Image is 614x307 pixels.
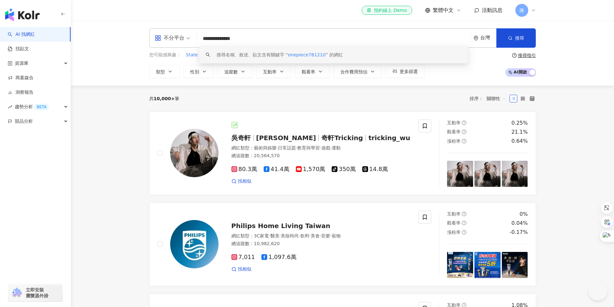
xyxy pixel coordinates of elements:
[190,69,199,74] span: 性別
[518,53,536,58] div: 搜尋指引
[231,266,251,273] a: 找相似
[8,89,34,96] a: 洞察報告
[462,230,466,235] span: question-circle
[462,130,466,134] span: question-circle
[447,220,461,225] span: 觀看率
[320,145,321,150] span: ·
[300,233,309,238] span: 飲料
[480,35,496,41] div: 台灣
[279,233,281,238] span: ·
[183,65,214,78] button: 性別
[496,28,536,48] button: 搜尋
[231,241,411,247] div: 總追蹤數 ： 10,982,620
[254,145,277,150] span: 藝術與娛樂
[149,203,536,286] a: KOL AvatarPhilips Home Living Taiwan網紅類型：3C家電·醫美·美妝時尚·飲料·美食·音樂·寵物總追蹤數：10,982,6207,0111,097.6萬找相似互...
[297,145,320,150] span: 教育與學習
[502,252,528,278] img: post-image
[261,254,297,261] span: 1,097.6萬
[332,166,356,173] span: 350萬
[447,211,461,216] span: 互動率
[362,6,412,15] a: 預約線上 Demo
[8,75,34,81] a: 商案媒合
[238,266,251,273] span: 找相似
[149,52,181,58] span: 您可能感興趣：
[368,134,410,142] span: tricking_wu
[302,69,315,74] span: 觀看率
[502,161,528,187] img: post-image
[320,233,321,238] span: ·
[334,65,382,78] button: 合作費用預估
[186,52,198,59] button: State
[447,120,461,125] span: 互動率
[462,221,466,225] span: question-circle
[299,233,300,238] span: ·
[277,145,278,150] span: ·
[321,233,330,238] span: 音樂
[256,134,316,142] span: [PERSON_NAME]
[447,161,473,187] img: post-image
[588,281,608,301] iframe: Help Scout Beacon - Open
[254,233,269,238] span: 3C家電
[218,65,252,78] button: 追蹤數
[8,31,35,38] a: searchAI 找網紅
[473,36,478,41] span: environment
[186,52,198,58] span: State
[512,53,517,58] span: question-circle
[231,145,411,151] div: 網紅類型 ：
[512,138,528,145] div: 0.64%
[462,120,466,125] span: question-circle
[231,233,411,239] div: 網紅類型 ：
[321,134,363,142] span: 奇軒Tricking
[8,105,12,109] span: rise
[332,145,341,150] span: 運動
[149,111,536,195] a: KOL Avatar吳奇軒[PERSON_NAME]奇軒Trickingtricking_wu網紅類型：藝術與娛樂·日常話題·教育與學習·遊戲·運動總追蹤數：20,564,57080.3萬41....
[238,178,251,185] span: 找相似
[217,51,343,58] div: 搜尋名稱、敘述、貼文含有關鍵字 “ ” 的網紅
[512,220,528,227] div: 0.04%
[386,65,424,78] button: 更多篩選
[482,7,502,13] span: 活動訊息
[400,69,418,74] span: 更多篩選
[296,166,326,173] span: 1,570萬
[512,129,528,136] div: 21.1%
[296,145,297,150] span: ·
[263,69,277,74] span: 互動率
[149,96,180,101] div: 共 筆
[462,212,466,216] span: question-circle
[155,33,184,43] div: 不分平台
[281,233,299,238] span: 美妝時尚
[447,139,461,144] span: 漲粉率
[231,166,257,173] span: 80.3萬
[330,233,331,238] span: ·
[447,230,461,235] span: 漲粉率
[34,104,49,110] div: BETA
[520,7,524,14] span: 陳
[321,145,330,150] span: 遊戲
[155,35,161,41] span: appstore
[340,69,367,74] span: 合作費用預估
[309,233,311,238] span: ·
[288,52,326,57] span: onepiece781210
[224,69,238,74] span: 追蹤數
[447,252,473,278] img: post-image
[10,288,23,298] img: chrome extension
[311,233,320,238] span: 美食
[231,153,411,159] div: 總追蹤數 ： 20,564,570
[156,69,165,74] span: 類型
[332,233,341,238] span: 寵物
[510,229,528,236] div: -0.17%
[278,145,296,150] span: 日常話題
[433,7,453,14] span: 繁體中文
[520,211,528,218] div: 0%
[15,56,28,71] span: 資源庫
[26,287,48,299] span: 立即安裝 瀏覽器外掛
[231,254,255,261] span: 7,011
[149,65,180,78] button: 類型
[231,178,251,185] a: 找相似
[256,65,291,78] button: 互動率
[470,93,510,104] div: 排序：
[15,114,33,129] span: 競品分析
[206,53,210,57] span: search
[487,93,506,104] span: 關聯性
[362,166,388,173] span: 14.8萬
